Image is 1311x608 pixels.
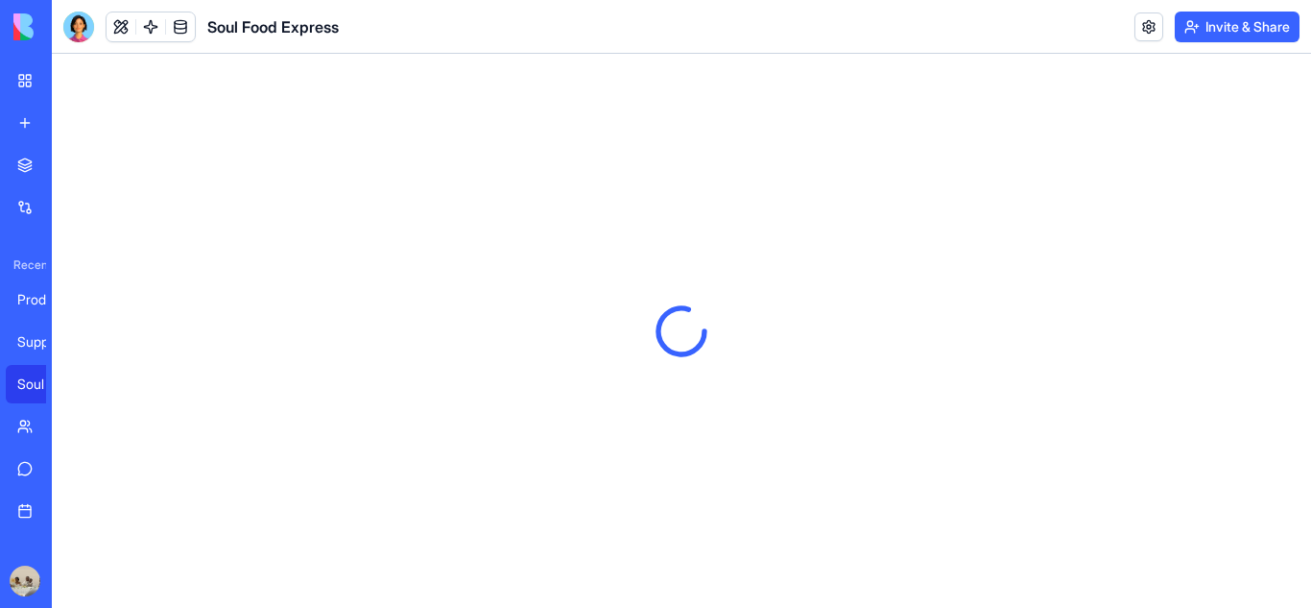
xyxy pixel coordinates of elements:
span: Recent [6,257,46,273]
button: Invite & Share [1175,12,1299,42]
div: Soul Food Express [17,375,71,394]
a: Product Manager Pro [6,280,83,319]
div: Product Manager Pro [17,290,71,309]
a: Support Chat [6,323,83,361]
span: Soul Food Express [207,15,339,38]
a: Soul Food Express [6,365,83,403]
img: ACg8ocLnIQHvOGa_YugxY_NqlR3HHRyfTsjddqeMYqQ3jgAJropCHTbp=s96-c [10,566,40,596]
div: Support Chat [17,332,71,352]
img: logo [13,13,132,40]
